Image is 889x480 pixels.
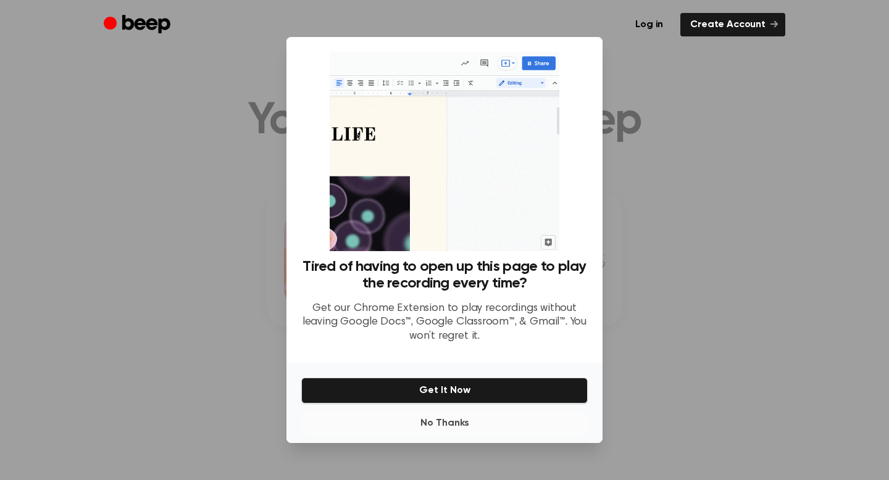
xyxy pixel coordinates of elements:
[330,52,559,251] img: Beep extension in action
[625,13,673,36] a: Log in
[301,302,588,344] p: Get our Chrome Extension to play recordings without leaving Google Docs™, Google Classroom™, & Gm...
[104,13,173,37] a: Beep
[301,378,588,403] button: Get It Now
[680,13,785,36] a: Create Account
[301,259,588,292] h3: Tired of having to open up this page to play the recording every time?
[301,411,588,436] button: No Thanks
